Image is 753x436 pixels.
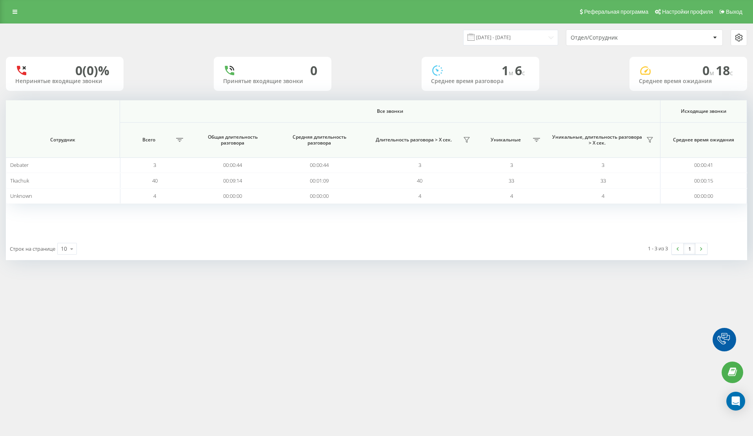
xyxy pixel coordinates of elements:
div: 1 - 3 из 3 [648,244,668,252]
span: 40 [417,177,422,184]
span: 4 [153,192,156,199]
div: 0 (0)% [75,63,109,78]
span: 40 [152,177,158,184]
span: Среднее время ожидания [668,137,739,143]
span: Общая длительность разговора [197,134,268,146]
span: Средняя длительность разговора [284,134,355,146]
span: Длительность разговора > Х сек. [367,137,461,143]
td: 00:09:14 [189,173,276,188]
span: м [509,69,515,77]
span: Debater [10,161,29,168]
div: 10 [61,245,67,253]
div: Среднее время разговора [431,78,530,85]
span: 3 [153,161,156,168]
span: 18 [716,62,733,79]
td: 00:00:44 [276,157,363,173]
div: 0 [310,63,317,78]
span: 4 [510,192,513,199]
span: м [709,69,716,77]
span: Настройки профиля [662,9,713,15]
span: c [730,69,733,77]
td: 00:00:00 [276,188,363,204]
div: Среднее время ожидания [639,78,738,85]
span: Выход [726,9,742,15]
div: Отдел/Сотрудник [571,34,664,41]
span: Уникальные, длительность разговора > Х сек. [550,134,644,146]
a: 1 [684,243,695,254]
td: 00:01:09 [276,173,363,188]
span: Уникальные [481,137,531,143]
td: 00:00:41 [660,157,747,173]
span: 6 [515,62,525,79]
span: Unknown [10,192,32,199]
span: 4 [418,192,421,199]
td: 00:00:00 [660,188,747,204]
span: 33 [600,177,606,184]
div: Непринятые входящие звонки [15,78,114,85]
span: Всего [124,137,174,143]
span: Tkachuk [10,177,29,184]
span: 3 [418,161,421,168]
span: 0 [702,62,716,79]
span: c [522,69,525,77]
span: Строк на странице [10,245,55,252]
span: 4 [602,192,604,199]
td: 00:00:15 [660,173,747,188]
div: Open Intercom Messenger [726,392,745,411]
div: Принятые входящие звонки [223,78,322,85]
span: Сотрудник [15,137,111,143]
td: 00:00:44 [189,157,276,173]
span: 3 [602,161,604,168]
span: 1 [502,62,515,79]
span: Реферальная программа [584,9,648,15]
td: 00:00:00 [189,188,276,204]
span: Исходящие звонки [668,108,739,114]
span: 3 [510,161,513,168]
span: 33 [509,177,514,184]
span: Все звонки [151,108,629,114]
